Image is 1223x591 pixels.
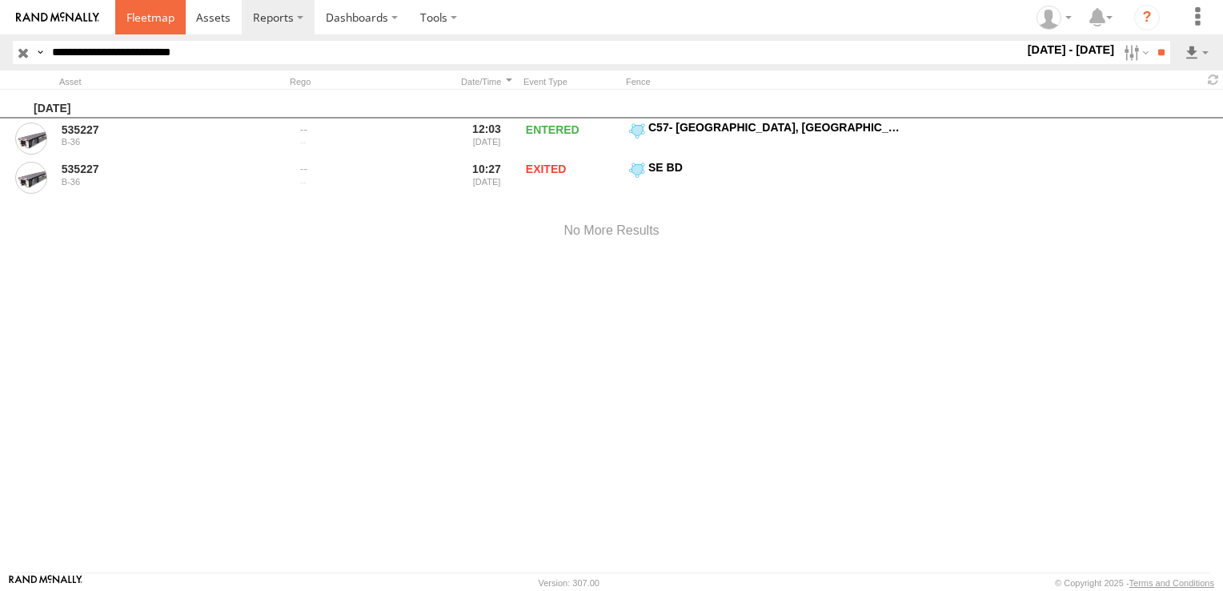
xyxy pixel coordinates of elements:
[626,120,906,157] label: Click to View Event Location
[1134,5,1160,30] i: ?
[523,120,620,157] div: ENTERED
[62,162,281,176] a: 535227
[62,177,281,187] div: B-36
[1129,578,1214,588] a: Terms and Conditions
[648,160,904,175] div: SE BD
[1055,578,1214,588] div: © Copyright 2025 -
[626,160,906,197] label: Click to View Event Location
[456,76,517,87] div: Click to Sort
[290,76,450,87] div: Rego
[1117,41,1152,64] label: Search Filter Options
[1204,72,1223,87] span: Refresh
[456,160,517,197] div: 10:27 [DATE]
[15,162,47,194] a: View Asset in Asset Management
[1025,41,1118,58] label: [DATE] - [DATE]
[523,76,620,87] div: Event Type
[9,575,82,591] a: Visit our Website
[523,160,620,197] div: EXITED
[34,41,46,64] label: Search Query
[626,76,906,87] div: Fence
[62,137,281,147] div: B-36
[15,123,47,155] a: View Asset in Asset Management
[648,120,904,135] div: C57- [GEOGRAPHIC_DATA], [GEOGRAPHIC_DATA]
[1031,6,1077,30] div: Jennifer Albro
[539,578,599,588] div: Version: 307.00
[1183,41,1210,64] label: Export results as...
[16,12,99,23] img: rand-logo.svg
[456,120,517,157] div: 12:03 [DATE]
[59,76,283,87] div: Asset
[62,123,281,137] a: 535227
